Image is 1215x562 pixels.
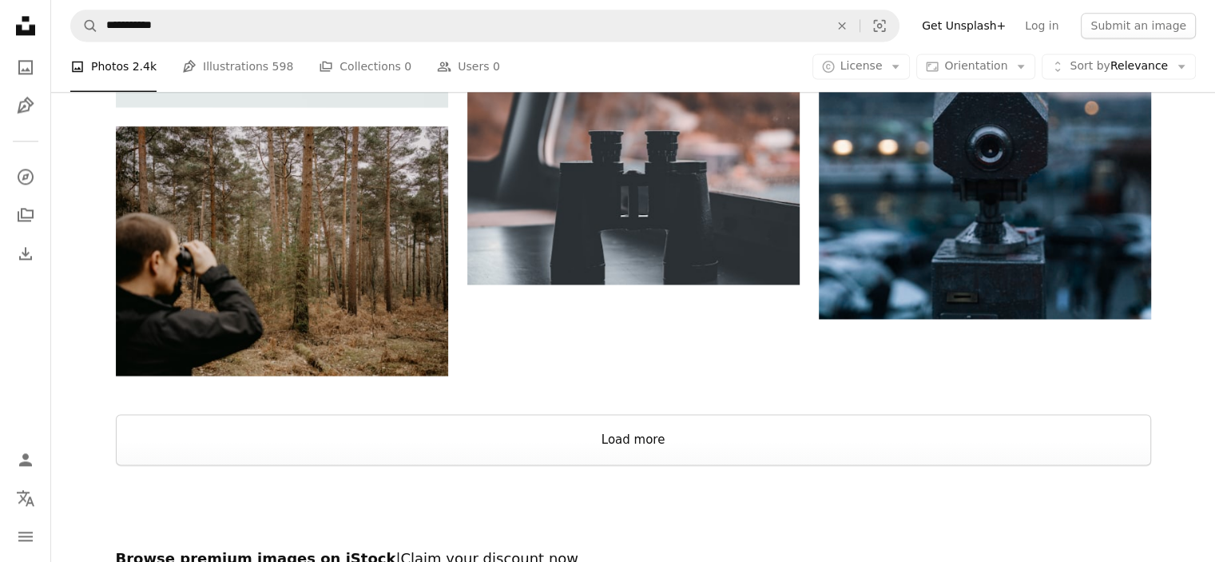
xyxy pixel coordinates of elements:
button: Sort byRelevance [1042,54,1196,80]
button: License [812,54,911,80]
button: Visual search [860,10,899,41]
span: License [840,60,883,73]
a: Collections 0 [319,42,411,93]
button: Orientation [916,54,1035,80]
button: Load more [116,414,1151,465]
a: Collections [10,199,42,231]
button: Search Unsplash [71,10,98,41]
a: Log in / Sign up [10,444,42,476]
span: 0 [493,58,500,76]
span: Relevance [1070,59,1168,75]
span: 0 [404,58,411,76]
a: Explore [10,161,42,193]
a: Home — Unsplash [10,10,42,45]
button: Menu [10,520,42,552]
span: Sort by [1070,60,1110,73]
a: Photos [10,51,42,83]
a: Illustrations [10,90,42,122]
a: Log in [1015,13,1068,38]
a: a black game controller [467,177,800,192]
span: 598 [272,58,294,76]
form: Find visuals sitewide [70,10,899,42]
a: Users 0 [437,42,500,93]
button: Clear [824,10,860,41]
a: Get Unsplash+ [912,13,1015,38]
a: Download History [10,237,42,269]
a: a man taking a picture of a forest [116,244,448,258]
button: Language [10,482,42,514]
img: a man taking a picture of a forest [116,126,448,376]
span: Orientation [944,60,1007,73]
a: Illustrations 598 [182,42,293,93]
img: a black game controller [467,86,800,285]
button: Submit an image [1081,13,1196,38]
